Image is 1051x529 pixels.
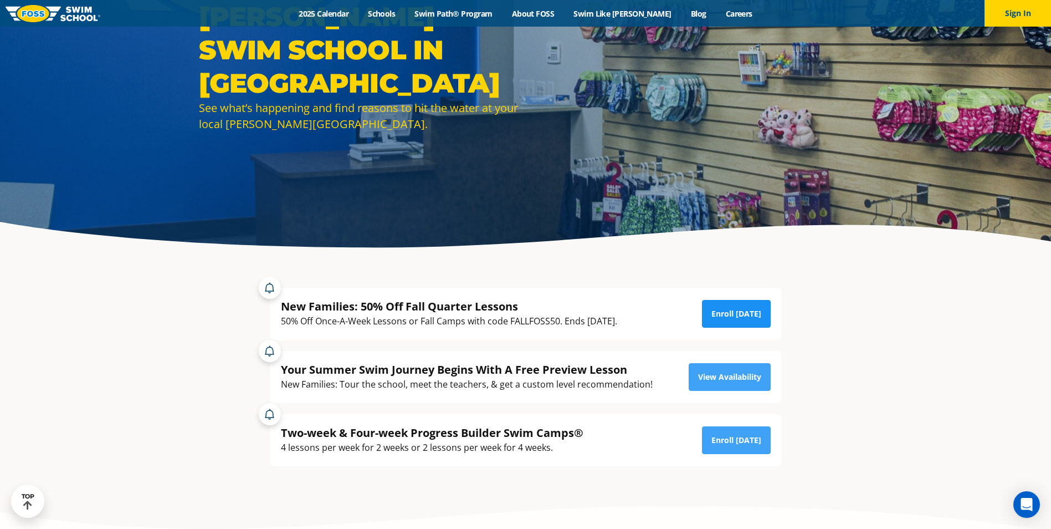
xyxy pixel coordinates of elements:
[702,426,771,454] a: Enroll [DATE]
[564,8,681,19] a: Swim Like [PERSON_NAME]
[716,8,762,19] a: Careers
[502,8,564,19] a: About FOSS
[358,8,405,19] a: Schools
[199,100,520,132] div: See what’s happening and find reasons to hit the water at your local [PERSON_NAME][GEOGRAPHIC_DATA].
[405,8,502,19] a: Swim Path® Program
[289,8,358,19] a: 2025 Calendar
[22,493,34,510] div: TOP
[281,314,617,329] div: 50% Off Once-A-Week Lessons or Fall Camps with code FALLFOSS50. Ends [DATE].
[681,8,716,19] a: Blog
[281,362,653,377] div: Your Summer Swim Journey Begins With A Free Preview Lesson
[281,425,583,440] div: Two-week & Four-week Progress Builder Swim Camps®
[6,5,100,22] img: FOSS Swim School Logo
[1013,491,1040,518] div: Open Intercom Messenger
[281,299,617,314] div: New Families: 50% Off Fall Quarter Lessons
[702,300,771,328] a: Enroll [DATE]
[281,377,653,392] div: New Families: Tour the school, meet the teachers, & get a custom level recommendation!
[281,440,583,455] div: 4 lessons per week for 2 weeks or 2 lessons per week for 4 weeks.
[689,363,771,391] a: View Availability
